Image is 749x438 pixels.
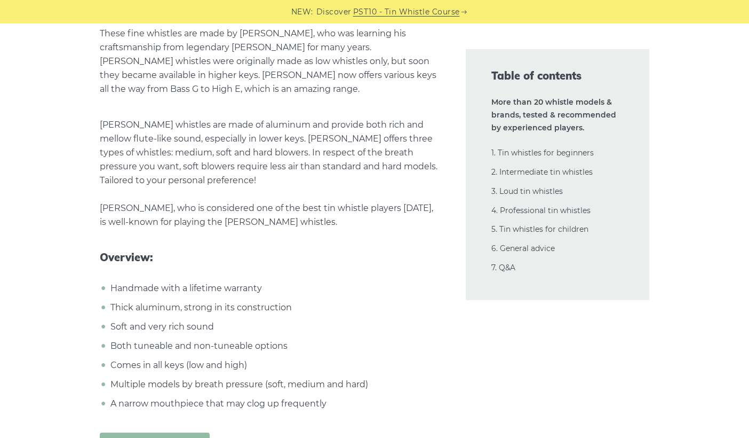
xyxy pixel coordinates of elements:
[100,251,440,264] span: Overview:
[108,397,440,411] li: A narrow mouthpiece that may clog up frequently
[491,186,563,196] a: 3. Loud tin whistles
[108,281,440,295] li: Handmade with a lifetime warranty
[291,6,313,18] span: NEW:
[491,263,515,272] a: 7. Q&A
[491,206,591,215] a: 4. Professional tin whistles
[100,118,440,229] p: [PERSON_NAME] whistles are made of aluminum and provide both rich and mellow flute-like sound, es...
[108,320,440,334] li: Soft and very rich sound
[100,27,440,96] p: These fine whistles are made by [PERSON_NAME], who was learning his craftsmanship from legendary ...
[491,148,594,158] a: 1. Tin whistles for beginners
[108,301,440,315] li: Thick aluminum, strong in its construction
[353,6,460,18] a: PST10 - Tin Whistle Course
[491,68,624,83] span: Table of contents
[316,6,352,18] span: Discover
[491,97,616,132] strong: More than 20 whistle models & brands, tested & recommended by experienced players.
[491,167,593,177] a: 2. Intermediate tin whistles
[491,224,588,234] a: 5. Tin whistles for children
[108,339,440,353] li: Both tuneable and non-tuneable options
[108,378,440,392] li: Multiple models by breath pressure (soft, medium and hard)
[491,244,555,253] a: 6. General advice
[108,358,440,372] li: Comes in all keys (low and high)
